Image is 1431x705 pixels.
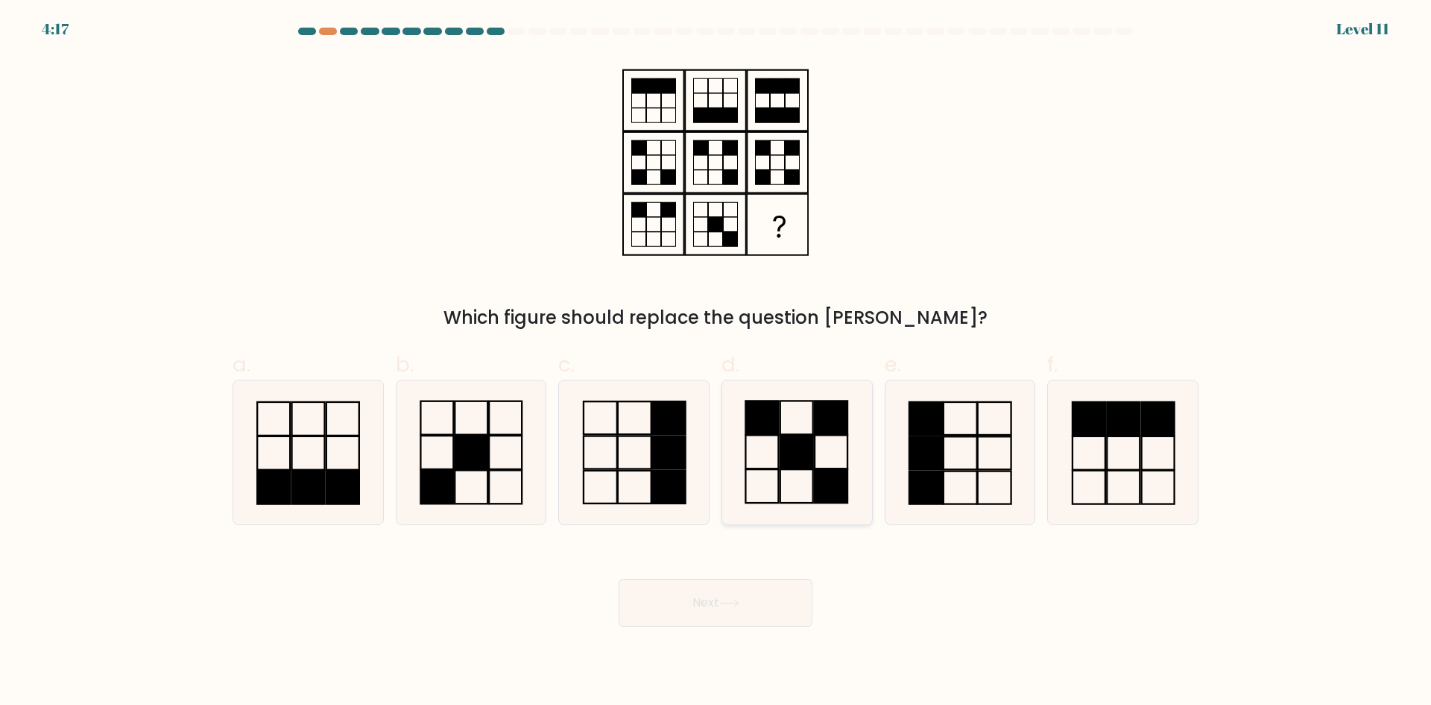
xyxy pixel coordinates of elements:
[558,350,575,379] span: c.
[721,350,739,379] span: d.
[1047,350,1058,379] span: f.
[233,350,250,379] span: a.
[1336,18,1389,40] div: Level 11
[619,579,812,627] button: Next
[396,350,414,379] span: b.
[885,350,901,379] span: e.
[241,304,1190,331] div: Which figure should replace the question [PERSON_NAME]?
[42,18,69,40] div: 4:17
